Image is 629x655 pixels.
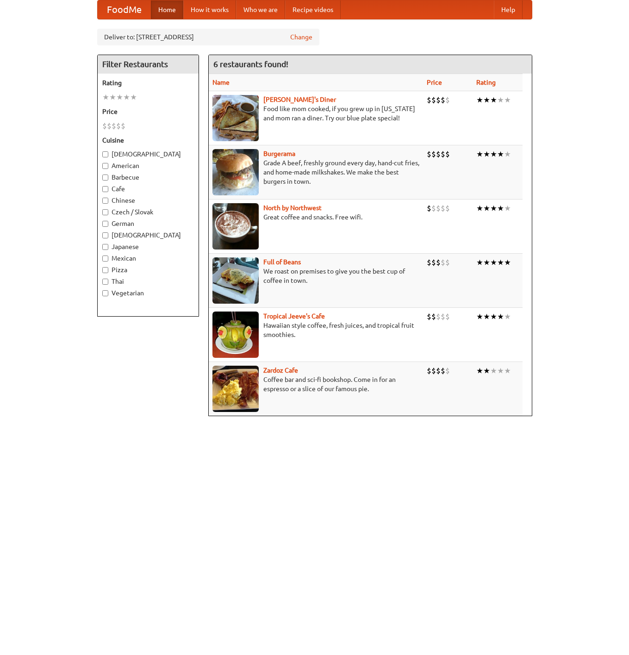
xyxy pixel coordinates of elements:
[102,231,194,240] label: [DEMOGRAPHIC_DATA]
[494,0,523,19] a: Help
[212,158,419,186] p: Grade A beef, freshly ground every day, hand-cut fries, and home-made milkshakes. We make the bes...
[212,321,419,339] p: Hawaiian style coffee, fresh juices, and tropical fruit smoothies.
[112,121,116,131] li: $
[107,121,112,131] li: $
[102,163,108,169] input: American
[490,366,497,376] li: ★
[102,267,108,273] input: Pizza
[445,257,450,268] li: $
[445,149,450,159] li: $
[476,149,483,159] li: ★
[427,366,431,376] li: $
[504,366,511,376] li: ★
[490,149,497,159] li: ★
[102,175,108,181] input: Barbecue
[441,366,445,376] li: $
[102,219,194,228] label: German
[431,149,436,159] li: $
[263,204,322,212] a: North by Northwest
[102,78,194,87] h5: Rating
[483,149,490,159] li: ★
[431,257,436,268] li: $
[109,92,116,102] li: ★
[497,95,504,105] li: ★
[102,196,194,205] label: Chinese
[441,203,445,213] li: $
[431,366,436,376] li: $
[102,173,194,182] label: Barbecue
[212,79,230,86] a: Name
[441,149,445,159] li: $
[427,79,442,86] a: Price
[427,203,431,213] li: $
[121,121,125,131] li: $
[212,312,259,358] img: jeeves.jpg
[476,312,483,322] li: ★
[441,257,445,268] li: $
[102,207,194,217] label: Czech / Slovak
[102,107,194,116] h5: Price
[490,95,497,105] li: ★
[263,367,298,374] a: Zardoz Cafe
[102,265,194,274] label: Pizza
[497,203,504,213] li: ★
[116,121,121,131] li: $
[445,95,450,105] li: $
[97,29,319,45] div: Deliver to: [STREET_ADDRESS]
[504,257,511,268] li: ★
[436,257,441,268] li: $
[102,288,194,298] label: Vegetarian
[102,242,194,251] label: Japanese
[504,203,511,213] li: ★
[497,149,504,159] li: ★
[436,149,441,159] li: $
[102,150,194,159] label: [DEMOGRAPHIC_DATA]
[483,366,490,376] li: ★
[102,92,109,102] li: ★
[431,312,436,322] li: $
[436,95,441,105] li: $
[427,95,431,105] li: $
[212,212,419,222] p: Great coffee and snacks. Free wifi.
[123,92,130,102] li: ★
[263,150,295,157] a: Burgerama
[476,257,483,268] li: ★
[497,312,504,322] li: ★
[130,92,137,102] li: ★
[236,0,285,19] a: Who we are
[102,254,194,263] label: Mexican
[151,0,183,19] a: Home
[102,209,108,215] input: Czech / Slovak
[102,279,108,285] input: Thai
[263,96,336,103] b: [PERSON_NAME]'s Diner
[483,95,490,105] li: ★
[212,366,259,412] img: zardoz.jpg
[436,366,441,376] li: $
[212,104,419,123] p: Food like mom cooked, if you grew up in [US_STATE] and mom ran a diner. Try our blue plate special!
[263,258,301,266] a: Full of Beans
[490,203,497,213] li: ★
[436,203,441,213] li: $
[102,161,194,170] label: American
[183,0,236,19] a: How it works
[102,184,194,193] label: Cafe
[441,95,445,105] li: $
[212,95,259,141] img: sallys.jpg
[102,136,194,145] h5: Cuisine
[102,232,108,238] input: [DEMOGRAPHIC_DATA]
[476,95,483,105] li: ★
[290,32,312,42] a: Change
[98,55,199,74] h4: Filter Restaurants
[285,0,341,19] a: Recipe videos
[427,149,431,159] li: $
[116,92,123,102] li: ★
[476,366,483,376] li: ★
[263,312,325,320] a: Tropical Jeeve's Cafe
[504,149,511,159] li: ★
[212,149,259,195] img: burgerama.jpg
[213,60,288,69] ng-pluralize: 6 restaurants found!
